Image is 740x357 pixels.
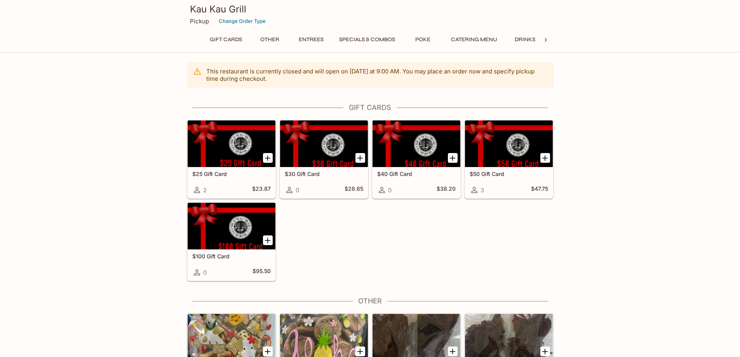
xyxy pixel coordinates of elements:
button: Drinks [508,34,543,45]
h5: $100 Gift Card [192,253,271,259]
h5: $28.65 [345,185,363,195]
h5: $38.20 [437,185,456,195]
button: Add $100 Gift Card [263,235,273,245]
a: $30 Gift Card0$28.65 [280,120,368,199]
button: Other [252,34,287,45]
span: 0 [203,269,207,276]
a: $100 Gift Card0$95.50 [187,202,276,281]
h4: Other [187,297,554,305]
a: $25 Gift Card2$23.87 [187,120,276,199]
button: Add $25 Gift Card [263,153,273,163]
button: Change Order Type [215,15,269,27]
button: Add $40 Gift Card [448,153,458,163]
button: Gift Cards [205,34,246,45]
h4: Gift Cards [187,103,554,112]
div: $50 Gift Card [465,120,553,167]
button: Add Crispy Pepper Beef Jerky [540,347,550,356]
button: Add $50 Gift Card [540,153,550,163]
p: This restaurant is currently closed and will open on [DATE] at 9:00 AM . You may place an order n... [206,68,547,82]
div: $100 Gift Card [188,203,275,249]
button: Entrees [294,34,329,45]
h5: $40 Gift Card [377,171,456,177]
h3: Kau Kau Grill [190,3,550,15]
span: 3 [481,186,484,194]
h5: $95.50 [252,268,271,277]
p: Pickup [190,17,209,25]
h5: $30 Gift Card [285,171,363,177]
h5: $50 Gift Card [470,171,548,177]
h5: $23.87 [252,185,271,195]
button: Specials & Combos [335,34,399,45]
span: 0 [296,186,299,194]
button: Add Chocolate Chip Cookies [355,347,365,356]
button: Add Crispy Teriyaki Beef Jerky [448,347,458,356]
button: Catering Menu [447,34,501,45]
a: $50 Gift Card3$47.75 [465,120,553,199]
div: $40 Gift Card [373,120,460,167]
button: Add Chex Mix [263,347,273,356]
h5: $25 Gift Card [192,171,271,177]
a: $40 Gift Card0$38.20 [372,120,461,199]
button: Poke [406,34,441,45]
div: $25 Gift Card [188,120,275,167]
div: $30 Gift Card [280,120,368,167]
button: Add $30 Gift Card [355,153,365,163]
span: 2 [203,186,207,194]
h5: $47.75 [531,185,548,195]
span: 0 [388,186,392,194]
